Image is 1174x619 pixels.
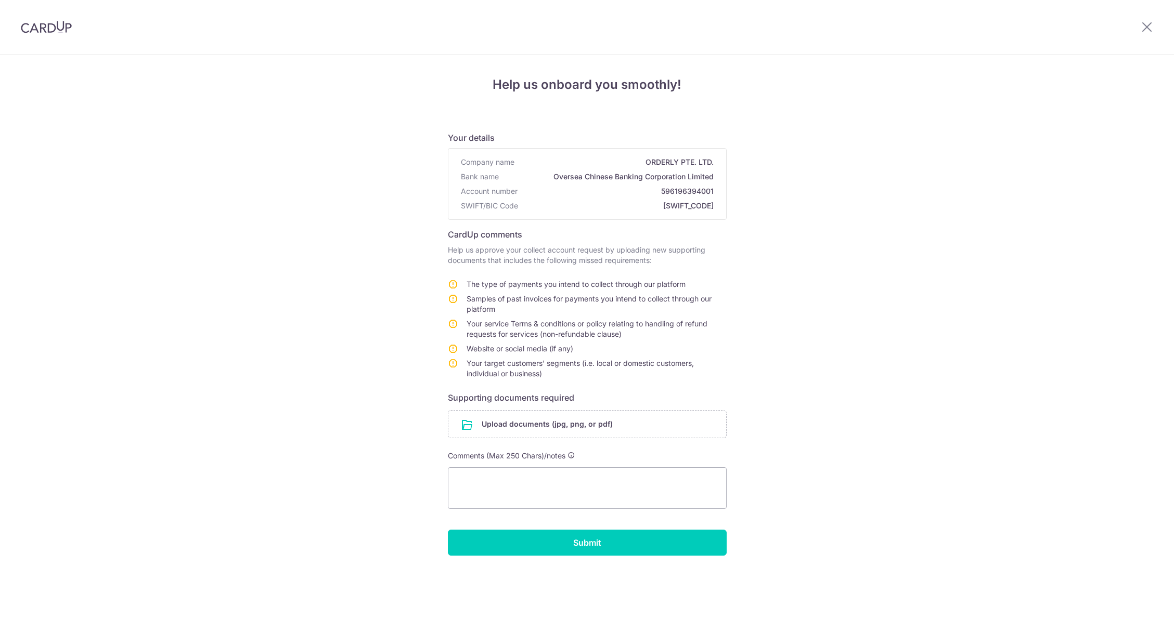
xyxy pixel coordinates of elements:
span: SWIFT/BIC Code [461,201,518,211]
input: Submit [448,530,727,556]
h6: CardUp comments [448,228,727,241]
span: The type of payments you intend to collect through our platform [467,280,686,288]
h6: Your details [448,131,727,144]
span: Website or social media (if any) [467,344,573,353]
span: Company name [461,157,514,167]
span: Comments (Max 250 Chars)/notes [448,451,565,460]
span: Oversea Chinese Banking Corporation Limited [503,172,714,182]
h4: Help us onboard you smoothly! [448,75,727,94]
span: Bank name [461,172,499,182]
img: CardUp [21,21,72,33]
span: 596196394001 [522,186,714,196]
span: [SWIFT_CODE] [522,201,714,211]
div: Upload documents (jpg, png, or pdf) [448,410,727,438]
span: Samples of past invoices for payments you intend to collect through our platform [467,294,712,313]
p: Help us approve your collect account request by uploading new supporting documents that includes ... [448,245,727,266]
h6: Supporting documents required [448,391,727,404]
span: Your service Terms & conditions or policy relating to handling of refund requests for services (n... [467,319,707,338]
span: Your target customers' segments (i.e. local or domestic customers, individual or business) [467,359,694,378]
span: ORDERLY PTE. LTD. [519,157,714,167]
span: Account number [461,186,518,196]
